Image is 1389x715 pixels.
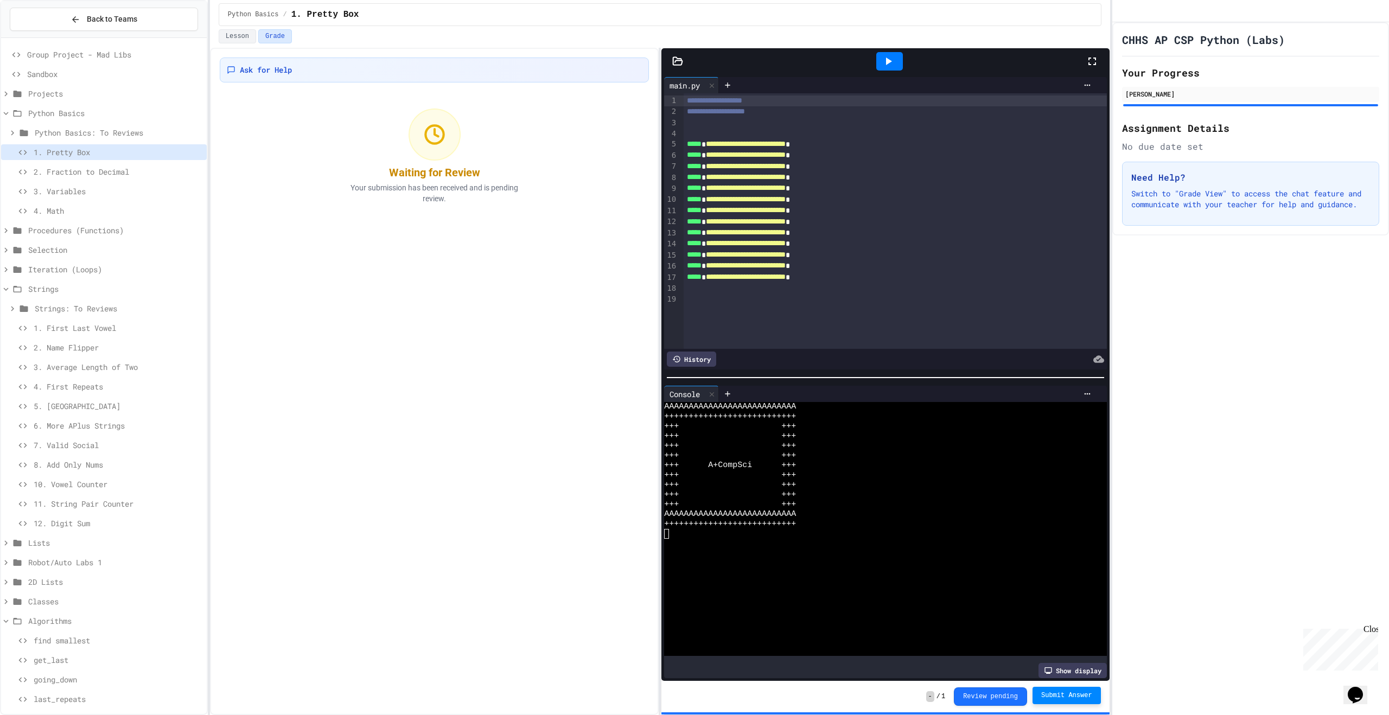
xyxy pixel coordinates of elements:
span: +++ +++ [664,480,796,490]
button: Grade [258,29,292,43]
div: Console [664,388,705,400]
span: last_repeats [34,693,202,705]
div: 16 [664,261,678,272]
span: +++ +++ [664,470,796,480]
span: +++ +++ [664,441,796,451]
span: 10. Vowel Counter [34,478,202,490]
span: Python Basics [228,10,279,19]
span: 8. Add Only Nums [34,459,202,470]
span: / [936,692,940,701]
span: 5. [GEOGRAPHIC_DATA] [34,400,202,412]
span: 7. Valid Social [34,439,202,451]
div: 15 [664,250,678,261]
span: +++ +++ [664,490,796,500]
span: +++ A+CompSci +++ [664,461,796,470]
div: 13 [664,228,678,239]
span: Iteration (Loops) [28,264,202,275]
span: Procedures (Functions) [28,225,202,236]
div: 18 [664,283,678,294]
span: Strings: To Reviews [35,303,202,314]
div: Waiting for Review [389,165,480,180]
div: 11 [664,206,678,216]
span: going_down [34,674,202,685]
span: 2. Name Flipper [34,342,202,353]
span: Ask for Help [240,65,292,75]
span: 6. More APlus Strings [34,420,202,431]
div: No due date set [1122,140,1379,153]
h2: Your Progress [1122,65,1379,80]
span: +++ +++ [664,500,796,509]
span: get_last [34,654,202,666]
span: find smallest [34,635,202,646]
span: Lists [28,537,202,548]
div: Chat with us now!Close [4,4,75,69]
span: Classes [28,596,202,607]
span: 3. Average Length of Two [34,361,202,373]
div: [PERSON_NAME] [1125,89,1376,99]
span: 1. Pretty Box [291,8,359,21]
iframe: chat widget [1343,672,1378,704]
button: Back to Teams [10,8,198,31]
span: Python Basics: To Reviews [35,127,202,138]
div: 14 [664,239,678,250]
span: Projects [28,88,202,99]
span: Algorithms [28,615,202,627]
span: +++ +++ [664,422,796,431]
span: / [283,10,286,19]
div: 10 [664,194,678,205]
p: Your submission has been received and is pending review. [337,182,532,204]
div: 2 [664,106,678,117]
div: 7 [664,161,678,172]
div: 9 [664,183,678,194]
span: Back to Teams [87,14,137,25]
span: 4. Math [34,205,202,216]
h2: Assignment Details [1122,120,1379,136]
span: +++++++++++++++++++++++++++ [664,412,796,422]
div: 12 [664,216,678,227]
span: AAAAAAAAAAAAAAAAAAAAAAAAAAA [664,402,796,412]
span: 2D Lists [28,576,202,588]
span: 3. Variables [34,186,202,197]
h1: CHHS AP CSP Python (Labs) [1122,32,1285,47]
p: Switch to "Grade View" to access the chat feature and communicate with your teacher for help and ... [1131,188,1370,210]
button: Lesson [219,29,256,43]
span: Submit Answer [1041,691,1092,700]
span: +++ +++ [664,431,796,441]
div: 19 [664,294,678,305]
div: History [667,352,716,367]
button: Review pending [954,687,1027,706]
span: AAAAAAAAAAAAAAAAAAAAAAAAAAA [664,509,796,519]
span: - [926,691,934,702]
span: Robot/Auto Labs 1 [28,557,202,568]
span: +++ +++ [664,451,796,461]
div: 1 [664,95,678,106]
span: Group Project - Mad Libs [27,49,202,60]
div: 5 [664,139,678,150]
div: Console [664,386,719,402]
div: 6 [664,150,678,161]
span: 4. First Repeats [34,381,202,392]
span: 1. First Last Vowel [34,322,202,334]
div: main.py [664,80,705,91]
span: 2. Fraction to Decimal [34,166,202,177]
div: Show display [1038,663,1107,678]
span: Strings [28,283,202,295]
span: 12. Digit Sum [34,518,202,529]
span: 1 [941,692,945,701]
div: 8 [664,173,678,183]
span: 11. String Pair Counter [34,498,202,509]
span: Sandbox [27,68,202,80]
div: 17 [664,272,678,283]
span: 1. Pretty Box [34,146,202,158]
h3: Need Help? [1131,171,1370,184]
span: +++++++++++++++++++++++++++ [664,519,796,529]
div: 4 [664,129,678,139]
div: main.py [664,77,719,93]
div: 3 [664,118,678,129]
span: Selection [28,244,202,256]
button: Submit Answer [1033,687,1101,704]
span: Python Basics [28,107,202,119]
iframe: chat widget [1299,624,1378,671]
